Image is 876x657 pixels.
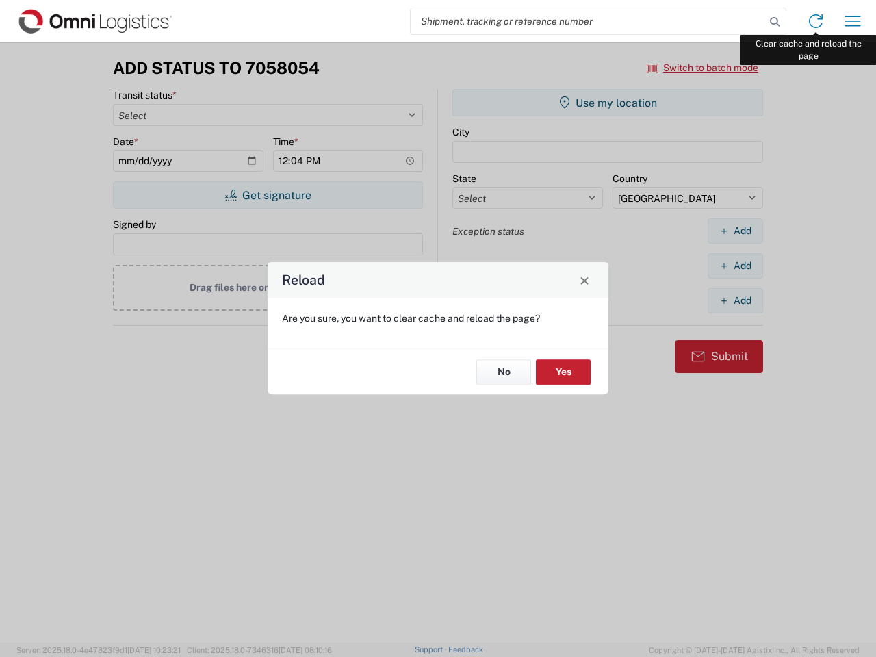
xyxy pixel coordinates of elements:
p: Are you sure, you want to clear cache and reload the page? [282,312,594,324]
button: Close [575,270,594,289]
button: No [476,359,531,385]
button: Yes [536,359,591,385]
input: Shipment, tracking or reference number [411,8,765,34]
h4: Reload [282,270,325,290]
